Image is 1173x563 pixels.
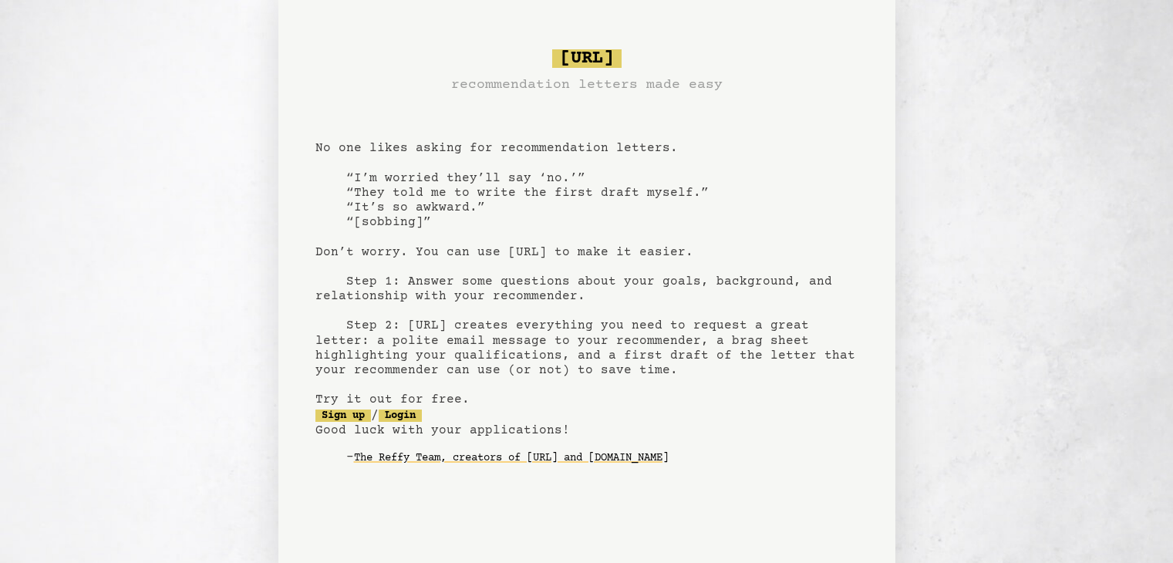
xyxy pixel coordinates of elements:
[315,43,858,495] pre: No one likes asking for recommendation letters. “I’m worried they’ll say ‘no.’” “They told me to ...
[379,410,422,422] a: Login
[354,446,669,470] a: The Reffy Team, creators of [URL] and [DOMAIN_NAME]
[552,49,622,68] span: [URL]
[346,450,858,466] div: -
[315,410,371,422] a: Sign up
[451,74,723,96] h3: recommendation letters made easy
